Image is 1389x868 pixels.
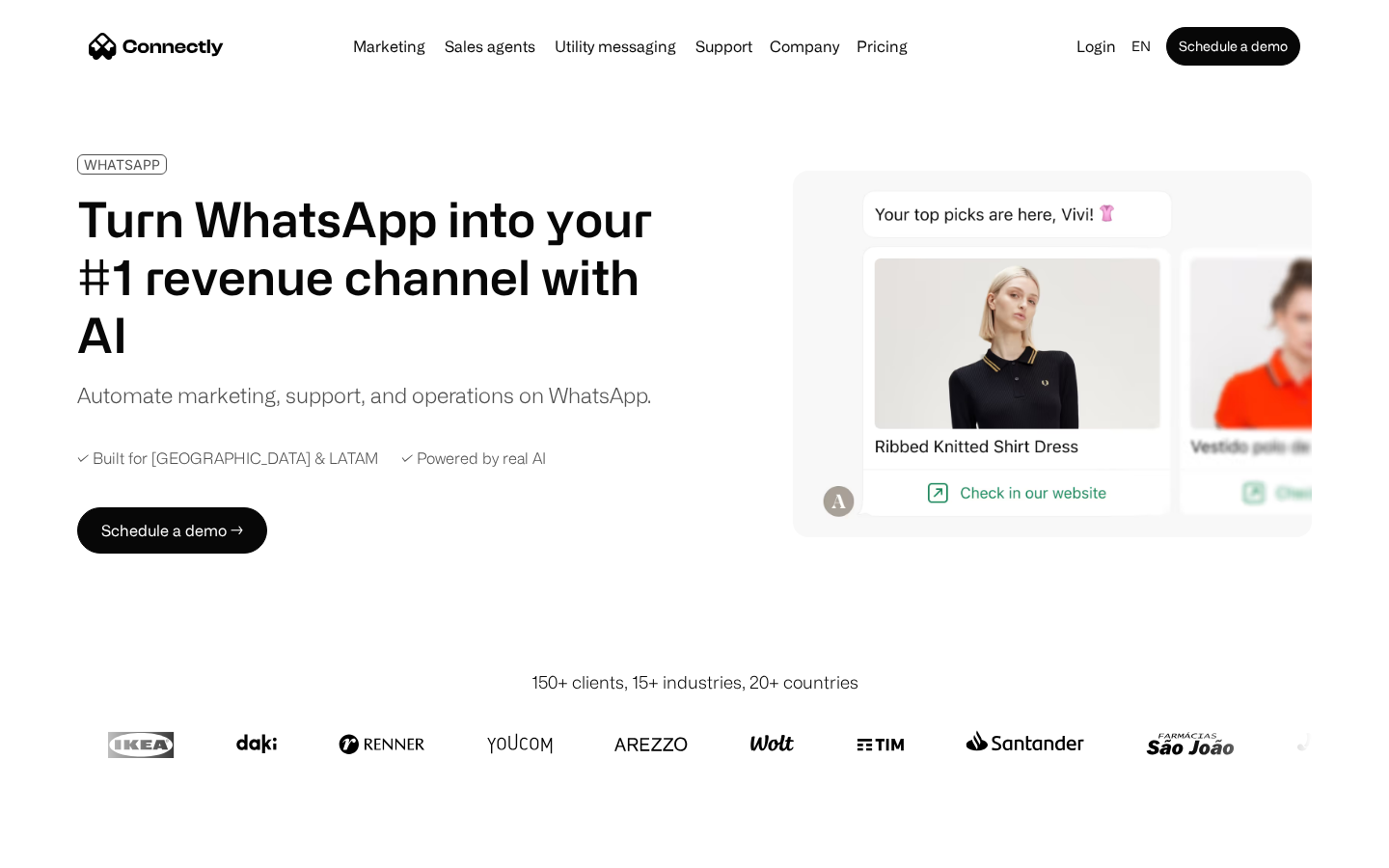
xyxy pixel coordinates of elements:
[1166,27,1300,66] a: Schedule a demo
[77,507,267,554] a: Schedule a demo →
[84,157,160,172] div: WHATSAPP
[77,449,378,468] div: ✓ Built for [GEOGRAPHIC_DATA] & LATAM
[531,669,858,695] div: 150+ clients, 15+ industries, 20+ countries
[849,39,915,54] a: Pricing
[1069,33,1124,60] a: Login
[437,39,543,54] a: Sales agents
[401,449,546,468] div: ✓ Powered by real AI
[77,190,675,364] h1: Turn WhatsApp into your #1 revenue channel with AI
[39,834,116,861] ul: Language list
[688,39,760,54] a: Support
[770,33,839,60] div: Company
[77,379,651,411] div: Automate marketing, support, and operations on WhatsApp.
[547,39,684,54] a: Utility messaging
[19,832,116,861] aside: Language selected: English
[1131,33,1151,60] div: en
[345,39,433,54] a: Marketing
